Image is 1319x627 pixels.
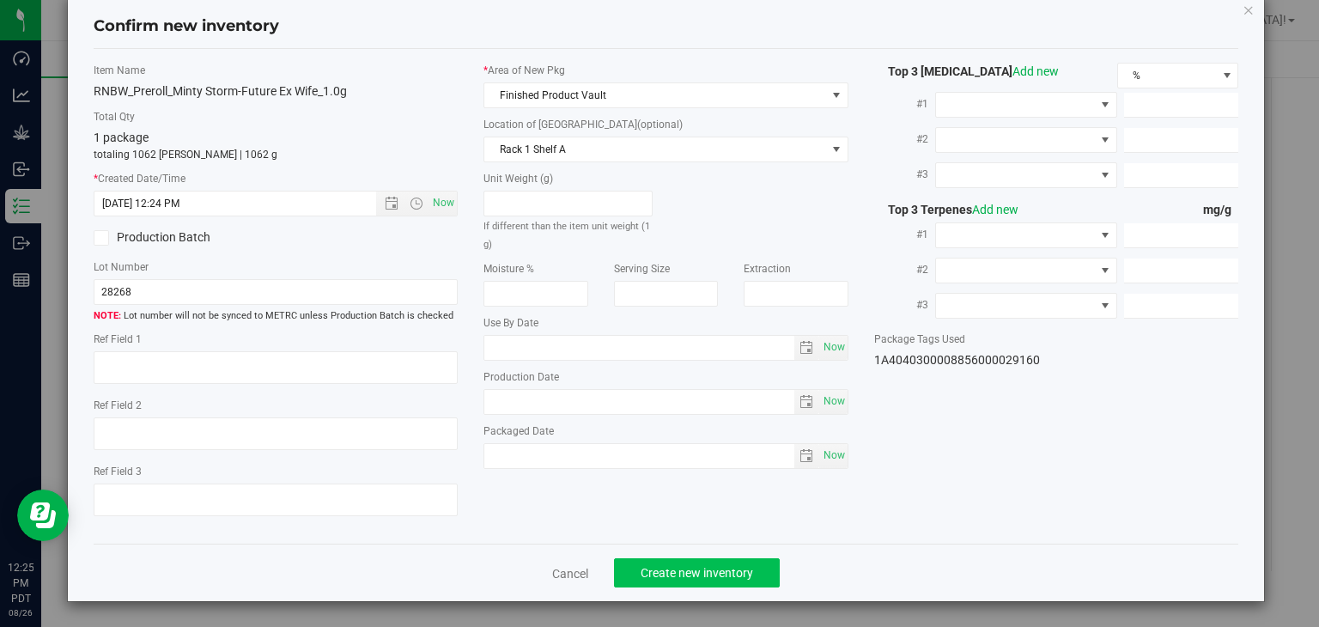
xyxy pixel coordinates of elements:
[94,309,459,324] span: Lot number will not be synced to METRC unless Production Batch is checked
[819,443,848,468] span: Set Current date
[874,332,1239,347] label: Package Tags Used
[483,221,650,250] small: If different than the item unit weight (1 g)
[17,490,69,541] iframe: Resource center
[637,119,683,131] span: (optional)
[94,82,459,100] div: RNBW_Preroll_Minty Storm-Future Ex Wife_1.0g
[94,464,459,479] label: Ref Field 3
[483,315,848,331] label: Use By Date
[794,390,819,414] span: select
[483,369,848,385] label: Production Date
[794,444,819,468] span: select
[972,203,1018,216] a: Add new
[826,137,848,161] span: select
[484,83,826,107] span: Finished Product Vault
[1203,203,1238,216] span: mg/g
[483,261,588,277] label: Moisture %
[819,390,848,414] span: select
[874,124,935,155] label: #2
[402,197,431,210] span: Open the time view
[429,191,459,216] span: Set Current date
[94,147,459,162] p: totaling 1062 [PERSON_NAME] | 1062 g
[1118,64,1217,88] span: %
[94,109,459,125] label: Total Qty
[819,389,848,414] span: Set Current date
[641,566,753,580] span: Create new inventory
[94,398,459,413] label: Ref Field 2
[874,219,935,250] label: #1
[377,197,406,210] span: Open the date view
[94,171,459,186] label: Created Date/Time
[614,558,780,587] button: Create new inventory
[483,171,653,186] label: Unit Weight (g)
[874,64,1059,78] span: Top 3 [MEDICAL_DATA]
[94,131,149,144] span: 1 package
[874,289,935,320] label: #3
[874,203,1018,216] span: Top 3 Terpenes
[874,88,935,119] label: #1
[94,259,459,275] label: Lot Number
[94,228,263,247] label: Production Batch
[744,261,848,277] label: Extraction
[94,15,279,38] h4: Confirm new inventory
[483,423,848,439] label: Packaged Date
[819,444,848,468] span: select
[483,63,848,78] label: Area of New Pkg
[483,117,848,132] label: Location of [GEOGRAPHIC_DATA]
[614,261,719,277] label: Serving Size
[94,63,459,78] label: Item Name
[484,137,826,161] span: Rack 1 Shelf A
[874,254,935,285] label: #2
[1012,64,1059,78] a: Add new
[552,565,588,582] a: Cancel
[794,336,819,360] span: select
[874,159,935,190] label: #3
[819,335,848,360] span: Set Current date
[874,351,1239,369] div: 1A4040300008856000029160
[94,332,459,347] label: Ref Field 1
[819,336,848,360] span: select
